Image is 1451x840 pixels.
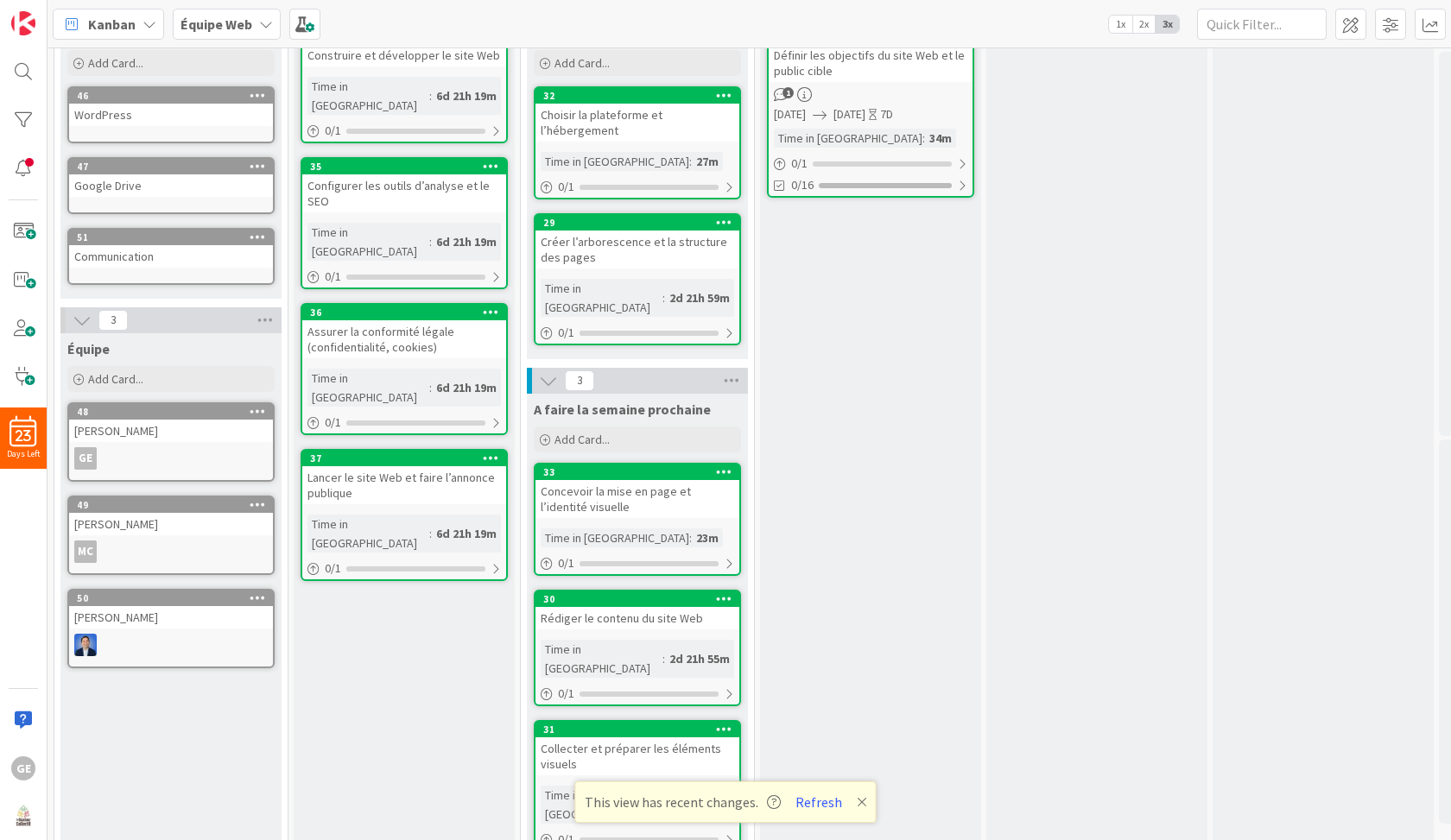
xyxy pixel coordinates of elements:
[302,412,506,433] div: 0/1
[535,683,739,704] div: 0/1
[11,11,35,35] img: Visit kanbanzone.com
[558,178,574,196] span: 0 / 1
[67,589,275,668] a: 50[PERSON_NAME]DP
[541,528,689,547] div: Time in [GEOGRAPHIC_DATA]
[665,288,734,307] div: 2d 21h 59m
[302,120,506,142] div: 0/1
[325,268,341,286] span: 0 / 1
[535,607,739,629] div: Rédiger le contenu du site Web
[535,176,739,198] div: 0/1
[302,159,506,212] div: 35Configurer les outils d’analyse et le SEO
[767,27,974,198] a: Définir les objectifs du site Web et le public cible[DATE][DATE]7DTime in [GEOGRAPHIC_DATA]:34m0/...
[67,402,275,482] a: 48[PERSON_NAME]GE
[69,591,273,628] div: 50[PERSON_NAME]
[307,77,429,115] div: Time in [GEOGRAPHIC_DATA]
[534,590,741,706] a: 30Rédiger le contenu du site WebTime in [GEOGRAPHIC_DATA]:2d 21h 55m0/1
[302,159,506,174] div: 35
[310,161,506,173] div: 35
[432,378,501,397] div: 6d 21h 19m
[67,496,275,575] a: 49[PERSON_NAME]MC
[534,463,741,576] a: 33Concevoir la mise en page et l’identité visuelleTime in [GEOGRAPHIC_DATA]:23m0/1
[307,223,429,261] div: Time in [GEOGRAPHIC_DATA]
[535,480,739,518] div: Concevoir la mise en page et l’identité visuelle
[69,420,273,442] div: [PERSON_NAME]
[67,157,275,214] a: 47Google Drive
[554,432,610,447] span: Add Card...
[88,55,143,71] span: Add Card...
[69,513,273,535] div: [PERSON_NAME]
[325,559,341,578] span: 0 / 1
[69,230,273,268] div: 51Communication
[77,592,273,604] div: 50
[88,371,143,387] span: Add Card...
[534,86,741,199] a: 32Choisir la plateforme et l’hébergementTime in [GEOGRAPHIC_DATA]:27m0/1
[543,723,739,736] div: 31
[69,497,273,535] div: 49[PERSON_NAME]
[535,322,739,344] div: 0/1
[302,451,506,466] div: 37
[1109,16,1132,33] span: 1x
[535,88,739,104] div: 32
[558,554,574,572] span: 0 / 1
[429,86,432,105] span: :
[325,414,341,432] span: 0 / 1
[77,499,273,511] div: 49
[665,649,734,668] div: 2d 21h 55m
[432,524,501,543] div: 6d 21h 19m
[302,266,506,287] div: 0/1
[67,86,275,143] a: 46WordPress
[1197,9,1327,40] input: Quick Filter...
[74,447,97,470] div: GE
[302,558,506,579] div: 0/1
[88,14,136,35] span: Kanban
[69,230,273,245] div: 51
[541,786,662,824] div: Time in [GEOGRAPHIC_DATA]
[77,406,273,418] div: 48
[307,515,429,553] div: Time in [GEOGRAPHIC_DATA]
[535,464,739,518] div: 33Concevoir la mise en page et l’identité visuelle
[543,466,739,478] div: 33
[69,404,273,420] div: 48
[880,105,893,123] div: 7D
[301,449,508,581] a: 37Lancer le site Web et faire l’annonce publiqueTime in [GEOGRAPHIC_DATA]:6d 21h 19m0/1
[543,90,739,102] div: 32
[302,305,506,320] div: 36
[69,606,273,628] div: [PERSON_NAME]
[662,649,665,668] span: :
[69,404,273,442] div: 48[PERSON_NAME]
[692,528,723,547] div: 23m
[69,88,273,126] div: 46WordPress
[307,369,429,407] div: Time in [GEOGRAPHIC_DATA]
[16,430,31,442] span: 23
[535,104,739,142] div: Choisir la plateforme et l’hébergement
[69,447,273,470] div: GE
[69,159,273,174] div: 47
[69,497,273,513] div: 49
[67,228,275,285] a: 51Communication
[310,306,506,319] div: 36
[535,215,739,268] div: 29Créer l’arborescence et la structure des pages
[535,464,739,480] div: 33
[301,27,508,143] a: Construire et développer le site WebTime in [GEOGRAPHIC_DATA]:6d 21h 19m0/1
[774,129,922,148] div: Time in [GEOGRAPHIC_DATA]
[535,722,739,737] div: 31
[67,340,110,357] span: Équipe
[689,152,692,171] span: :
[774,105,806,123] span: [DATE]
[565,370,594,391] span: 3
[541,152,689,171] div: Time in [GEOGRAPHIC_DATA]
[543,593,739,605] div: 30
[558,685,574,703] span: 0 / 1
[769,44,973,82] div: Définir les objectifs du site Web et le public cible
[1132,16,1156,33] span: 2x
[689,528,692,547] span: :
[181,16,252,33] b: Équipe Web
[535,231,739,268] div: Créer l’arborescence et la structure des pages
[69,591,273,606] div: 50
[783,87,794,98] span: 1
[98,310,128,331] span: 3
[833,105,865,123] span: [DATE]
[791,176,814,194] span: 0/16
[429,524,432,543] span: :
[11,805,35,829] img: avatar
